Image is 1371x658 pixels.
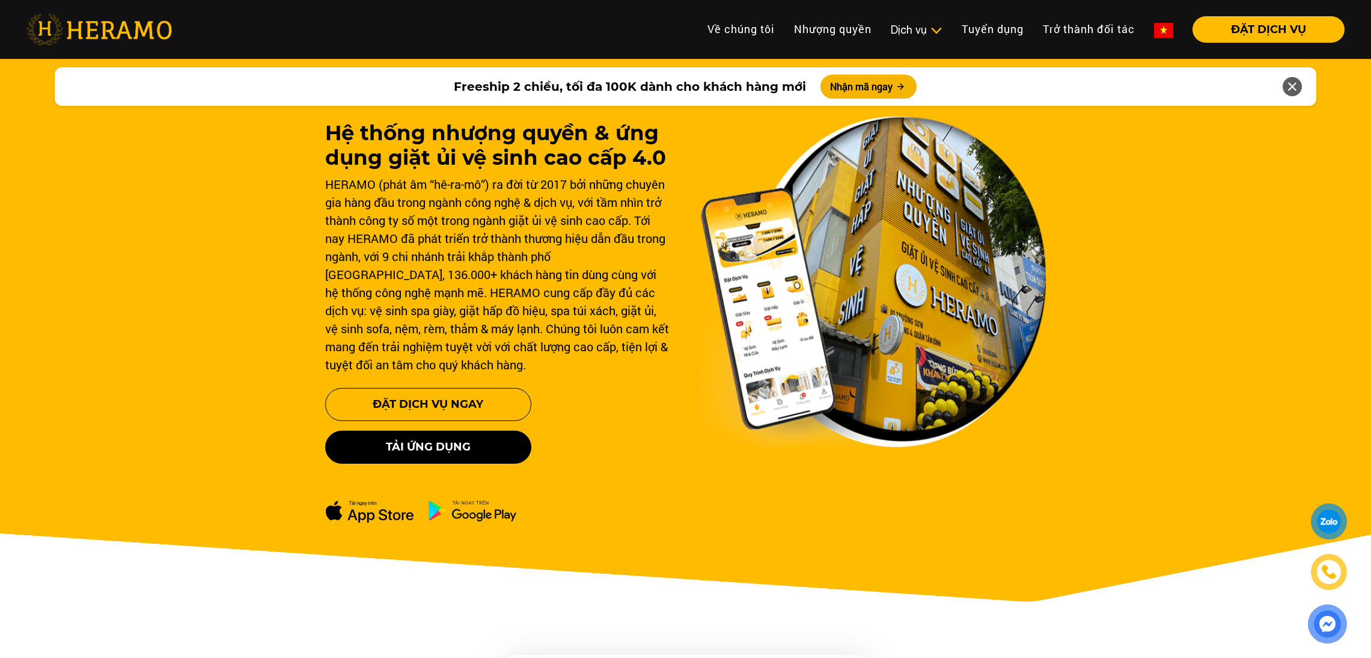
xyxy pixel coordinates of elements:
h1: Hệ thống nhượng quyền & ứng dụng giặt ủi vệ sinh cao cấp 4.0 [325,121,671,170]
a: ĐẶT DỊCH VỤ [1183,24,1345,35]
img: subToggleIcon [930,25,942,37]
button: Đặt Dịch Vụ Ngay [325,388,531,421]
a: Tuyển dụng [952,16,1033,42]
span: Freeship 2 chiều, tối đa 100K dành cho khách hàng mới [454,78,806,96]
button: ĐẶT DỊCH VỤ [1192,16,1345,43]
img: apple-dowload [325,500,414,523]
img: ch-dowload [428,500,517,521]
a: Về chúng tôi [698,16,784,42]
img: heramo-logo.png [26,14,172,45]
button: Tải ứng dụng [325,431,531,464]
a: Trở thành đối tác [1033,16,1144,42]
button: Nhận mã ngay [820,75,917,99]
img: banner [700,116,1046,448]
a: Nhượng quyền [784,16,881,42]
div: HERAMO (phát âm “hê-ra-mô”) ra đời từ 2017 bởi những chuyên gia hàng đầu trong ngành công nghệ & ... [325,175,671,374]
div: Dịch vụ [891,22,942,38]
a: phone-icon [1312,555,1346,589]
img: phone-icon [1321,564,1337,580]
img: vn-flag.png [1154,23,1173,38]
